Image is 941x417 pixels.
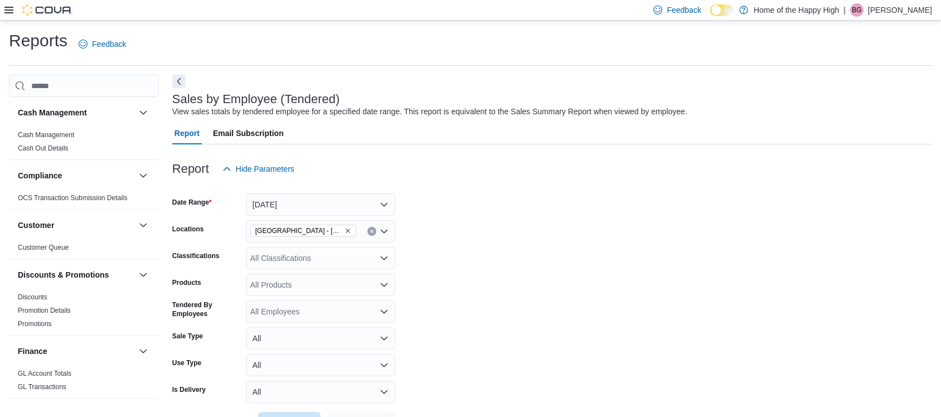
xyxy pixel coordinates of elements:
[246,327,395,350] button: All
[18,107,87,118] h3: Cash Management
[18,144,69,152] a: Cash Out Details
[172,332,203,341] label: Sale Type
[18,306,71,315] span: Promotion Details
[172,106,687,118] div: View sales totals by tendered employee for a specified date range. This report is equivalent to t...
[345,227,351,234] button: Remove Edmonton - Jackson Heights - Fire & Flower from selection in this group
[172,300,241,318] label: Tendered By Employees
[174,122,200,144] span: Report
[754,3,839,17] p: Home of the Happy High
[850,3,864,17] div: Bryton Garstin
[380,280,389,289] button: Open list of options
[18,244,69,251] a: Customer Queue
[137,106,150,119] button: Cash Management
[9,30,67,52] h1: Reports
[18,383,66,391] a: GL Transactions
[18,382,66,391] span: GL Transactions
[9,128,159,159] div: Cash Management
[18,320,52,328] a: Promotions
[367,227,376,236] button: Clear input
[213,122,284,144] span: Email Subscription
[172,93,340,106] h3: Sales by Employee (Tendered)
[137,169,150,182] button: Compliance
[218,158,299,180] button: Hide Parameters
[18,346,134,357] button: Finance
[667,4,701,16] span: Feedback
[9,290,159,335] div: Discounts & Promotions
[18,293,47,302] span: Discounts
[710,4,734,16] input: Dark Mode
[255,225,342,236] span: [GEOGRAPHIC_DATA] - [PERSON_NAME][GEOGRAPHIC_DATA] - Fire & Flower
[18,131,74,139] a: Cash Management
[137,219,150,232] button: Customer
[9,367,159,398] div: Finance
[172,75,186,88] button: Next
[18,269,134,280] button: Discounts & Promotions
[18,170,134,181] button: Compliance
[18,369,71,378] span: GL Account Totals
[92,38,126,50] span: Feedback
[18,220,54,231] h3: Customer
[843,3,846,17] p: |
[246,381,395,403] button: All
[18,269,109,280] h3: Discounts & Promotions
[137,345,150,358] button: Finance
[246,354,395,376] button: All
[18,243,69,252] span: Customer Queue
[18,346,47,357] h3: Finance
[172,225,204,234] label: Locations
[380,307,389,316] button: Open list of options
[18,170,62,181] h3: Compliance
[868,3,932,17] p: [PERSON_NAME]
[18,194,128,202] a: OCS Transaction Submission Details
[172,162,209,176] h3: Report
[9,241,159,259] div: Customer
[137,268,150,282] button: Discounts & Promotions
[172,278,201,287] label: Products
[172,385,206,394] label: Is Delivery
[380,227,389,236] button: Open list of options
[172,358,201,367] label: Use Type
[18,370,71,377] a: GL Account Totals
[250,225,356,237] span: Edmonton - Jackson Heights - Fire & Flower
[22,4,72,16] img: Cova
[18,107,134,118] button: Cash Management
[74,33,130,55] a: Feedback
[9,191,159,209] div: Compliance
[852,3,861,17] span: BG
[18,220,134,231] button: Customer
[172,251,220,260] label: Classifications
[380,254,389,263] button: Open list of options
[236,163,294,174] span: Hide Parameters
[18,307,71,314] a: Promotion Details
[18,144,69,153] span: Cash Out Details
[246,193,395,216] button: [DATE]
[172,198,212,207] label: Date Range
[18,293,47,301] a: Discounts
